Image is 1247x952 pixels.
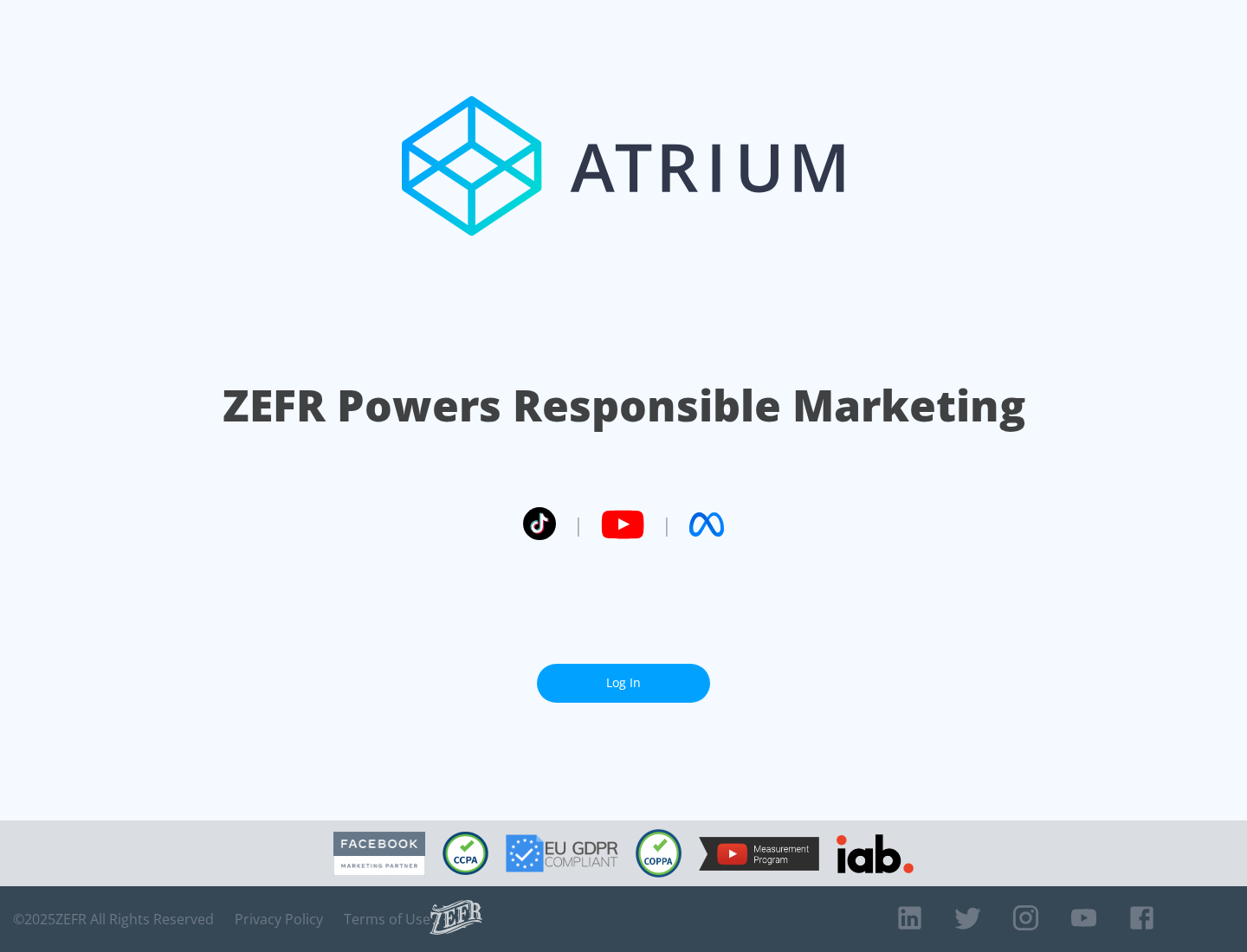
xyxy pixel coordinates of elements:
img: IAB [837,834,914,873]
span: | [573,511,584,537]
img: Facebook Marketing Partner [333,832,425,876]
span: © 2025 ZEFR All Rights Reserved [13,910,214,928]
img: CCPA Compliant [443,832,488,875]
img: COPPA Compliant [636,829,682,878]
h1: ZEFR Powers Responsible Marketing [223,376,1025,435]
img: YouTube Measurement Program [699,837,819,871]
img: GDPR Compliant [506,834,618,872]
a: Log In [537,664,710,703]
a: Terms of Use [344,910,430,928]
span: | [662,511,672,537]
a: Privacy Policy [235,910,323,928]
